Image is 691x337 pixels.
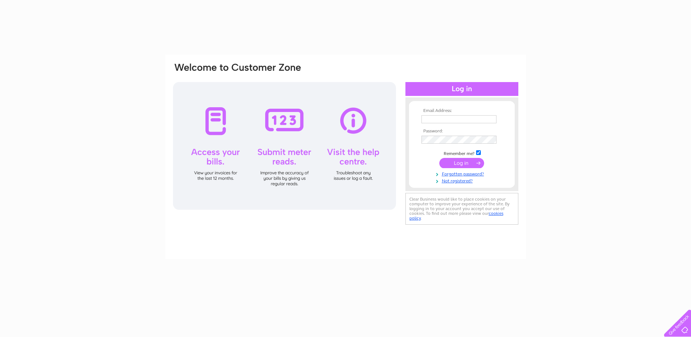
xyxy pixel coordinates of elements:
[405,193,518,225] div: Clear Business would like to place cookies on your computer to improve your experience of the sit...
[421,170,504,177] a: Forgotten password?
[420,149,504,156] td: Remember me?
[439,158,484,168] input: Submit
[420,129,504,134] th: Password:
[420,108,504,113] th: Email Address:
[421,177,504,184] a: Not registered?
[409,211,503,221] a: cookies policy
